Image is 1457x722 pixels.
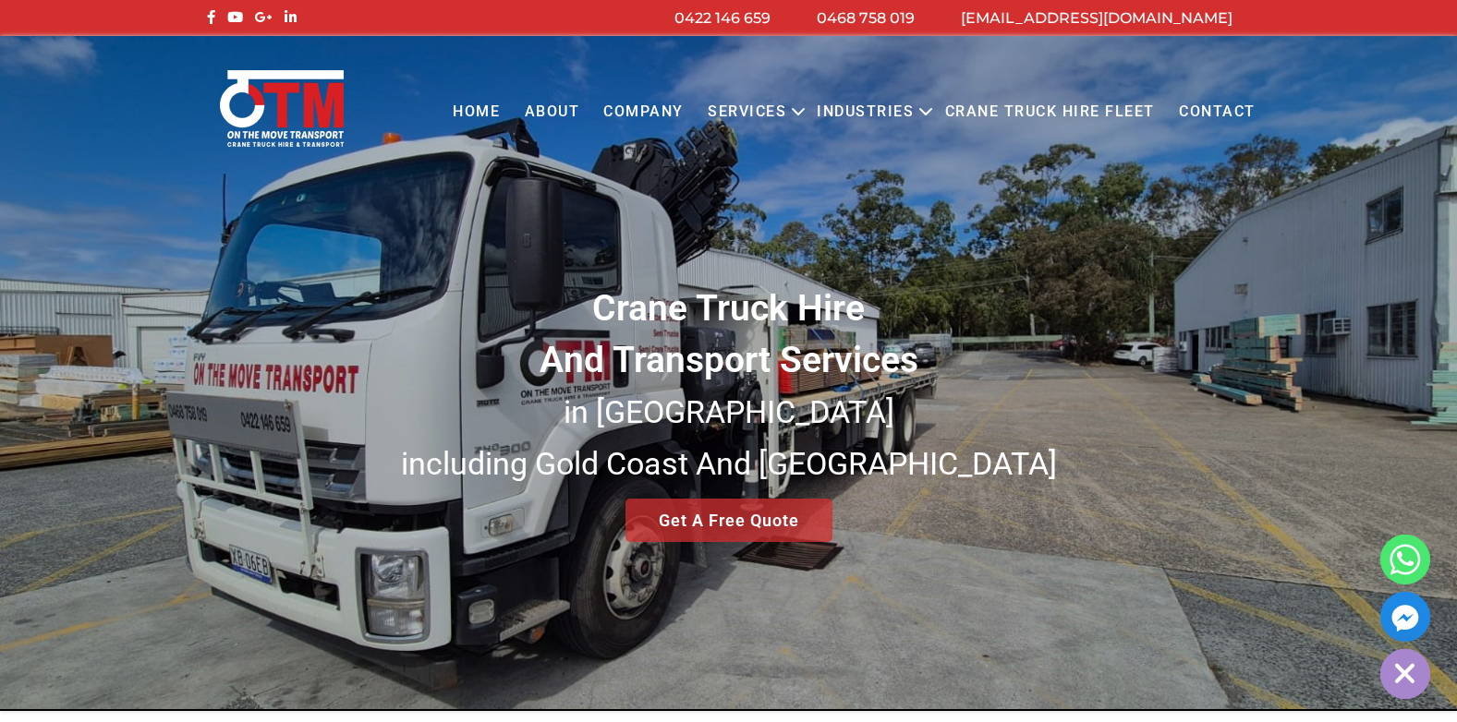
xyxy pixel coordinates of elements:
a: 0468 758 019 [817,9,915,27]
a: Contact [1167,87,1268,138]
a: COMPANY [591,87,696,138]
a: 0422 146 659 [674,9,771,27]
a: Whatsapp [1380,535,1430,584]
a: Get A Free Quote [625,499,832,542]
a: Home [441,87,512,138]
a: About [512,87,591,138]
small: in [GEOGRAPHIC_DATA] including Gold Coast And [GEOGRAPHIC_DATA] [401,393,1057,482]
a: Facebook_Messenger [1380,592,1430,642]
a: Industries [805,87,926,138]
a: Crane Truck Hire Fleet [932,87,1166,138]
a: [EMAIL_ADDRESS][DOMAIN_NAME] [961,9,1232,27]
a: Services [696,87,798,138]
